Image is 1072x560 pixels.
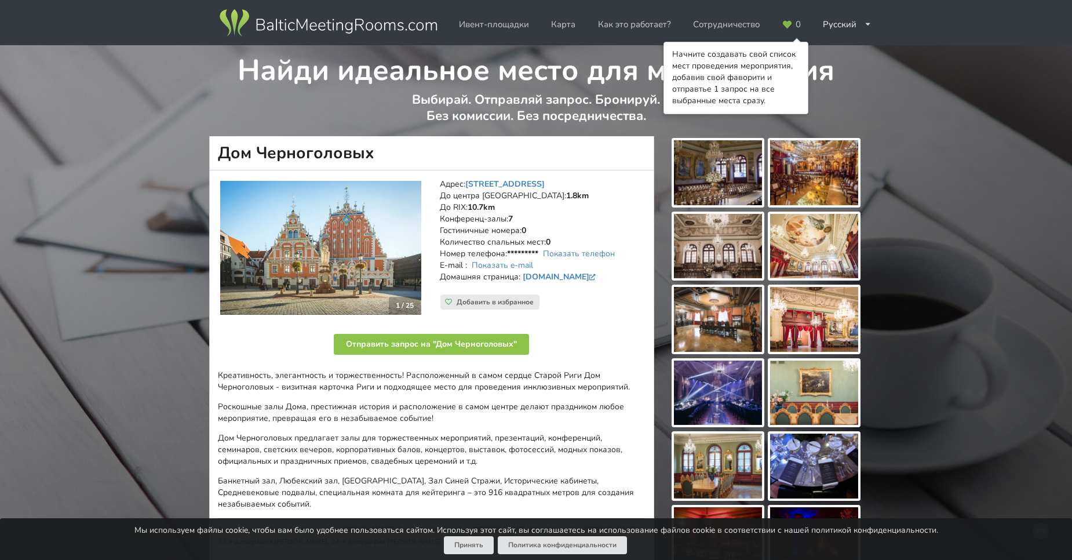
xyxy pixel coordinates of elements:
[770,434,858,499] img: Дом Черноголовых | Рига | Площадка для мероприятий - фото галереи
[674,287,762,352] img: Дом Черноголовых | Рига | Площадка для мероприятий - фото галереи
[508,213,513,224] strong: 7
[389,297,421,314] div: 1 / 25
[220,181,421,315] img: Конференц-центр | Рига | Дом Черноголовых
[468,202,495,213] strong: 10.7km
[674,361,762,426] img: Дом Черноголовых | Рига | Площадка для мероприятий - фото галереи
[590,13,679,36] a: Как это работает?
[566,190,589,201] strong: 1.8km
[522,225,526,236] strong: 0
[334,334,529,355] button: Отправить запрос на "Дом Черноголовых"
[210,92,863,136] p: Выбирай. Отправляй запрос. Бронируй. Без комиссии. Без посредничества.
[770,140,858,205] img: Дом Черноголовых | Рига | Площадка для мероприятий - фото галереи
[451,13,537,36] a: Ивент-площадки
[546,237,550,248] strong: 0
[465,179,545,190] a: [STREET_ADDRESS]
[674,214,762,279] img: Дом Черноголовых | Рига | Площадка для мероприятий - фото галереи
[218,475,646,510] p: Банкетный зал, Любекский зал, [GEOGRAPHIC_DATA], Зал Синей Стражи, Исторические кабинеты, Среднев...
[674,434,762,499] img: Дом Черноголовых | Рига | Площадка для мероприятий - фото галереи
[796,20,801,29] span: 0
[218,432,646,467] p: Дом Черноголовых предлагает залы для торжественных мероприятий, презентаций, конференций, семинар...
[770,361,858,426] img: Дом Черноголовых | Рига | Площадка для мероприятий - фото галереи
[209,136,654,170] h1: Дом Черноголовых
[444,536,494,554] button: Принять
[218,370,646,393] p: Креативность, элегантность и торжественность! Расположенный в самом сердце Старой Риги Дом Черног...
[770,214,858,279] img: Дом Черноголовых | Рига | Площадка для мероприятий - фото галереи
[218,401,646,424] p: Роскошные залы Дома, престижная история и расположение в самом центре делают праздником любое мер...
[472,260,533,271] a: Показать e-mail
[220,181,421,315] a: Конференц-центр | Рига | Дом Черноголовых 1 / 25
[543,248,615,259] a: Показать телефон
[523,271,599,282] a: [DOMAIN_NAME]
[210,45,863,89] h1: Найди идеальное место для мероприятия
[217,7,439,39] img: Baltic Meeting Rooms
[815,13,880,36] div: Русский
[685,13,768,36] a: Сотрудничество
[770,287,858,352] img: Дом Черноголовых | Рига | Площадка для мероприятий - фото галереи
[498,536,627,554] a: Политика конфиденциальности
[543,13,584,36] a: Карта
[440,179,646,294] address: Адрес: До центра [GEOGRAPHIC_DATA]: До RIX: Конференц-залы: Гостиничные номера: Количество спальн...
[674,140,762,205] img: Дом Черноголовых | Рига | Площадка для мероприятий - фото галереи
[457,297,534,307] span: Добавить в избранное
[672,49,800,107] div: Начните создавать свой список мест проведения мероприятия, добавив свой фаворити и отправтье 1 за...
